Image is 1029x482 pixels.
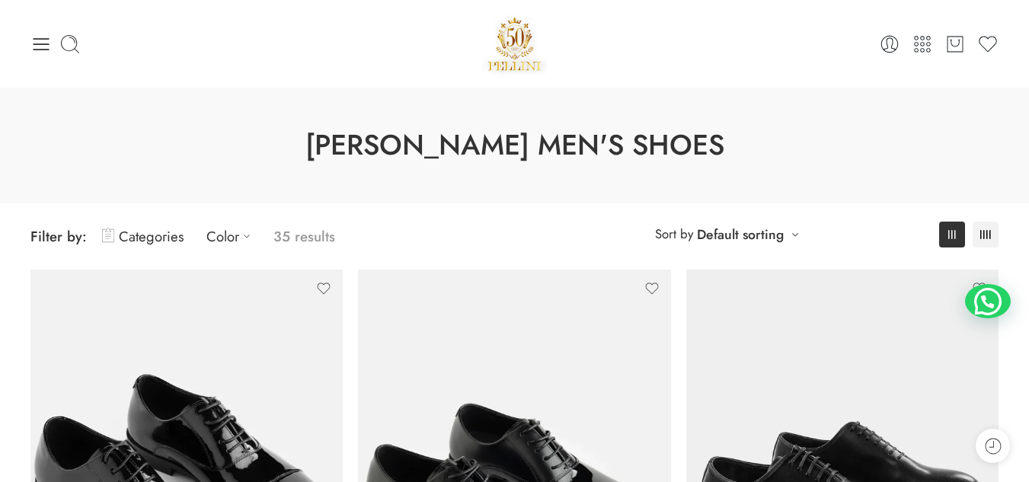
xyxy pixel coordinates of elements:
[30,226,87,247] span: Filter by:
[206,219,258,254] a: Color
[482,11,548,76] a: Pellini -
[655,222,693,247] span: Sort by
[977,34,999,55] a: Wishlist
[102,219,184,254] a: Categories
[482,11,548,76] img: Pellini
[273,219,335,254] p: 35 results
[944,34,966,55] a: Cart
[879,34,900,55] a: Login / Register
[697,224,784,245] a: Default sorting
[38,126,991,165] h1: [PERSON_NAME] Men's Shoes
